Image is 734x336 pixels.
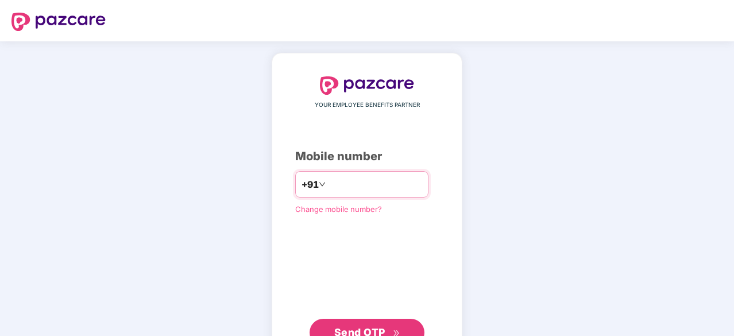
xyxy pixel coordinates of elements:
div: Mobile number [295,148,439,165]
img: logo [11,13,106,31]
span: +91 [302,177,319,192]
span: YOUR EMPLOYEE BENEFITS PARTNER [315,101,420,110]
img: logo [320,76,414,95]
span: down [319,181,326,188]
a: Change mobile number? [295,204,382,214]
